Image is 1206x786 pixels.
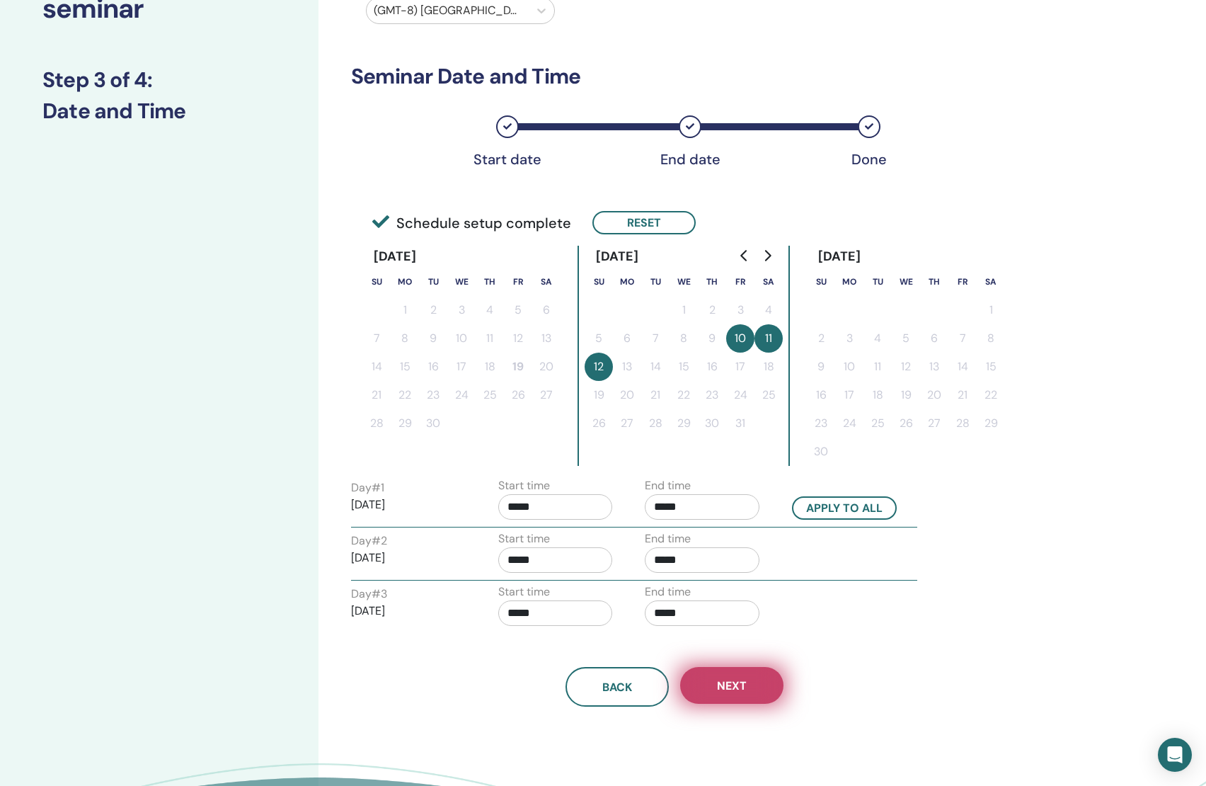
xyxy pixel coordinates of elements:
p: [DATE] [351,496,466,513]
label: Start time [498,477,550,494]
button: 22 [670,381,698,409]
button: 18 [476,353,504,381]
button: 14 [362,353,391,381]
div: [DATE] [585,246,650,268]
button: 8 [391,324,419,353]
button: Back [565,667,669,707]
label: End time [645,477,691,494]
button: 14 [948,353,977,381]
th: Sunday [362,268,391,296]
button: 28 [641,409,670,438]
button: 23 [698,381,726,409]
button: 27 [613,409,641,438]
button: Next [680,667,783,704]
span: Next [717,678,747,693]
button: 28 [362,409,391,438]
button: 7 [641,324,670,353]
div: Done [834,151,904,168]
button: 25 [863,409,892,438]
button: 16 [807,381,835,409]
button: 3 [447,296,476,324]
button: 7 [948,324,977,353]
p: [DATE] [351,603,466,620]
button: Go to next month [756,241,779,270]
button: 17 [835,381,863,409]
button: 2 [698,296,726,324]
button: 5 [504,296,532,324]
button: 23 [807,409,835,438]
button: 5 [892,324,920,353]
div: [DATE] [362,246,428,268]
button: 3 [726,296,754,324]
button: 19 [892,381,920,409]
button: 20 [920,381,948,409]
th: Monday [835,268,863,296]
button: 6 [920,324,948,353]
button: 15 [670,353,698,381]
button: 26 [892,409,920,438]
div: Open Intercom Messenger [1158,738,1192,772]
th: Friday [726,268,754,296]
th: Tuesday [419,268,447,296]
button: 3 [835,324,863,353]
button: 12 [504,324,532,353]
label: End time [645,530,691,547]
button: 12 [585,353,613,381]
span: Back [602,680,632,695]
button: 4 [754,296,783,324]
th: Friday [948,268,977,296]
button: 29 [391,409,419,438]
button: 10 [835,353,863,381]
h3: Date and Time [42,98,276,124]
button: 11 [863,353,892,381]
th: Tuesday [641,268,670,296]
th: Thursday [476,268,504,296]
th: Monday [391,268,419,296]
button: 16 [698,353,726,381]
button: 5 [585,324,613,353]
button: 21 [362,381,391,409]
button: 30 [807,438,835,466]
button: 21 [641,381,670,409]
button: 17 [726,353,754,381]
button: 16 [419,353,447,381]
button: 27 [920,409,948,438]
th: Thursday [698,268,726,296]
button: 13 [532,324,561,353]
button: Go to previous month [733,241,756,270]
button: Reset [592,211,696,234]
th: Sunday [585,268,613,296]
div: End date [655,151,725,168]
div: Start date [472,151,543,168]
button: 14 [641,353,670,381]
label: End time [645,583,691,600]
button: 20 [532,353,561,381]
label: Day # 2 [351,532,387,549]
th: Wednesday [447,268,476,296]
button: 1 [977,296,1005,324]
button: 2 [807,324,835,353]
button: 6 [613,324,641,353]
th: Saturday [977,268,1005,296]
button: 28 [948,409,977,438]
button: 11 [476,324,504,353]
th: Monday [613,268,641,296]
button: 10 [447,324,476,353]
th: Friday [504,268,532,296]
button: 25 [476,381,504,409]
button: 31 [726,409,754,438]
button: 2 [419,296,447,324]
button: 8 [977,324,1005,353]
button: 13 [613,353,641,381]
button: 26 [504,381,532,409]
button: 8 [670,324,698,353]
th: Wednesday [892,268,920,296]
button: 6 [532,296,561,324]
button: 24 [726,381,754,409]
label: Day # 1 [351,479,384,496]
button: 4 [476,296,504,324]
button: 11 [754,324,783,353]
button: 1 [391,296,419,324]
label: Day # 3 [351,586,387,603]
p: [DATE] [351,549,466,566]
